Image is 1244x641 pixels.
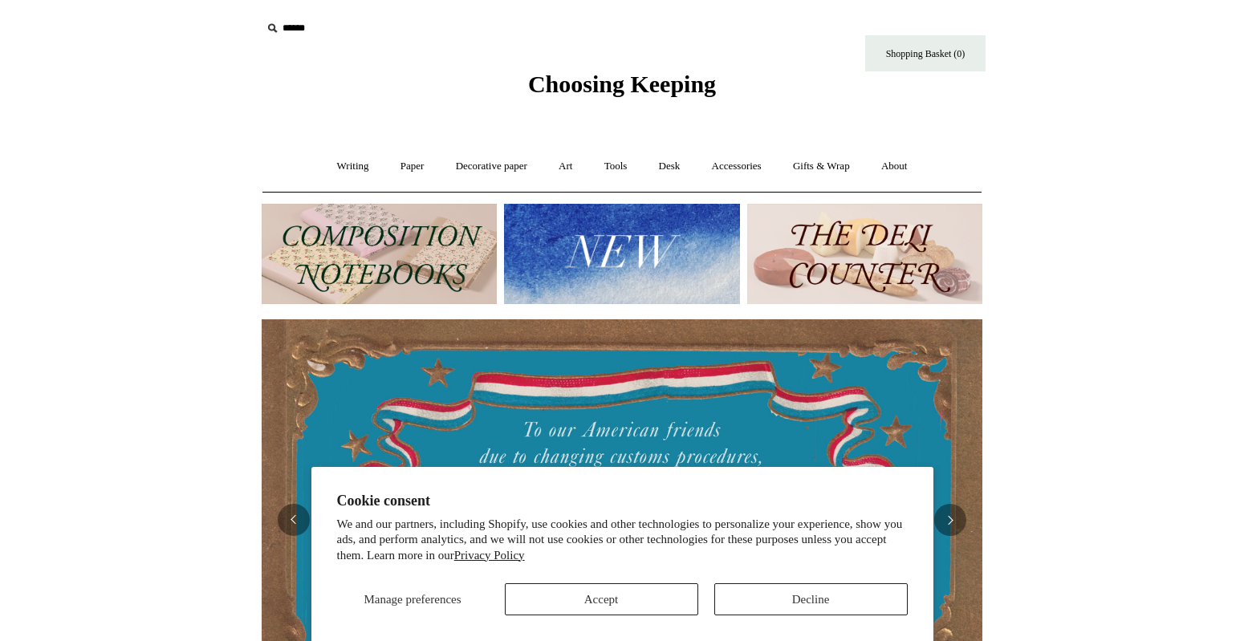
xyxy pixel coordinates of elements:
p: We and our partners, including Shopify, use cookies and other technologies to personalize your ex... [337,517,908,564]
button: Decline [714,583,908,615]
span: Manage preferences [364,593,461,606]
img: 202302 Composition ledgers.jpg__PID:69722ee6-fa44-49dd-a067-31375e5d54ec [262,204,497,304]
button: Next [934,504,966,536]
a: Desk [644,145,695,188]
h2: Cookie consent [337,493,908,509]
span: Choosing Keeping [528,71,716,97]
a: Gifts & Wrap [779,145,864,188]
a: Paper [386,145,439,188]
button: Manage preferences [337,583,489,615]
img: The Deli Counter [747,204,982,304]
a: Privacy Policy [454,549,525,562]
a: Accessories [697,145,776,188]
a: Art [544,145,587,188]
a: Writing [323,145,384,188]
a: Shopping Basket (0) [865,35,986,71]
a: Tools [590,145,642,188]
a: About [867,145,922,188]
a: Decorative paper [441,145,542,188]
button: Previous [278,504,310,536]
img: New.jpg__PID:f73bdf93-380a-4a35-bcfe-7823039498e1 [504,204,739,304]
a: Choosing Keeping [528,83,716,95]
button: Accept [505,583,698,615]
